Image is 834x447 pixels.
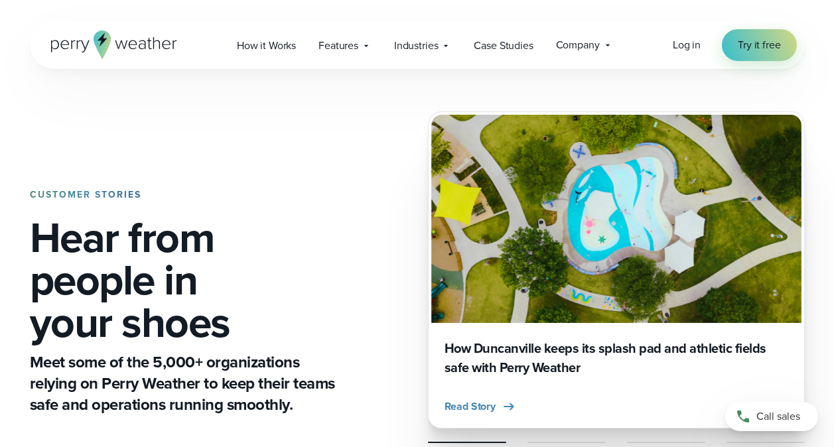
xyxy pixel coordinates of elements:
[428,111,805,428] div: 1 of 4
[445,399,518,415] button: Read Story
[30,188,141,202] strong: CUSTOMER STORIES
[474,38,533,54] span: Case Studies
[30,216,340,344] h1: Hear from people in your shoes
[756,409,800,424] span: Call sales
[725,402,818,431] a: Call sales
[445,339,788,377] h3: How Duncanville keeps its splash pad and athletic fields safe with Perry Weather
[237,38,296,54] span: How it Works
[226,32,307,59] a: How it Works
[428,111,805,428] a: Duncanville Splash Pad How Duncanville keeps its splash pad and athletic fields safe with Perry W...
[462,32,544,59] a: Case Studies
[30,351,340,415] p: Meet some of the 5,000+ organizations relying on Perry Weather to keep their teams safe and opera...
[431,115,801,323] img: Duncanville Splash Pad
[556,37,600,53] span: Company
[673,37,701,53] a: Log in
[394,38,439,54] span: Industries
[673,37,701,52] span: Log in
[738,37,780,53] span: Try it free
[428,111,805,428] div: slideshow
[722,29,796,61] a: Try it free
[318,38,358,54] span: Features
[445,399,496,415] span: Read Story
